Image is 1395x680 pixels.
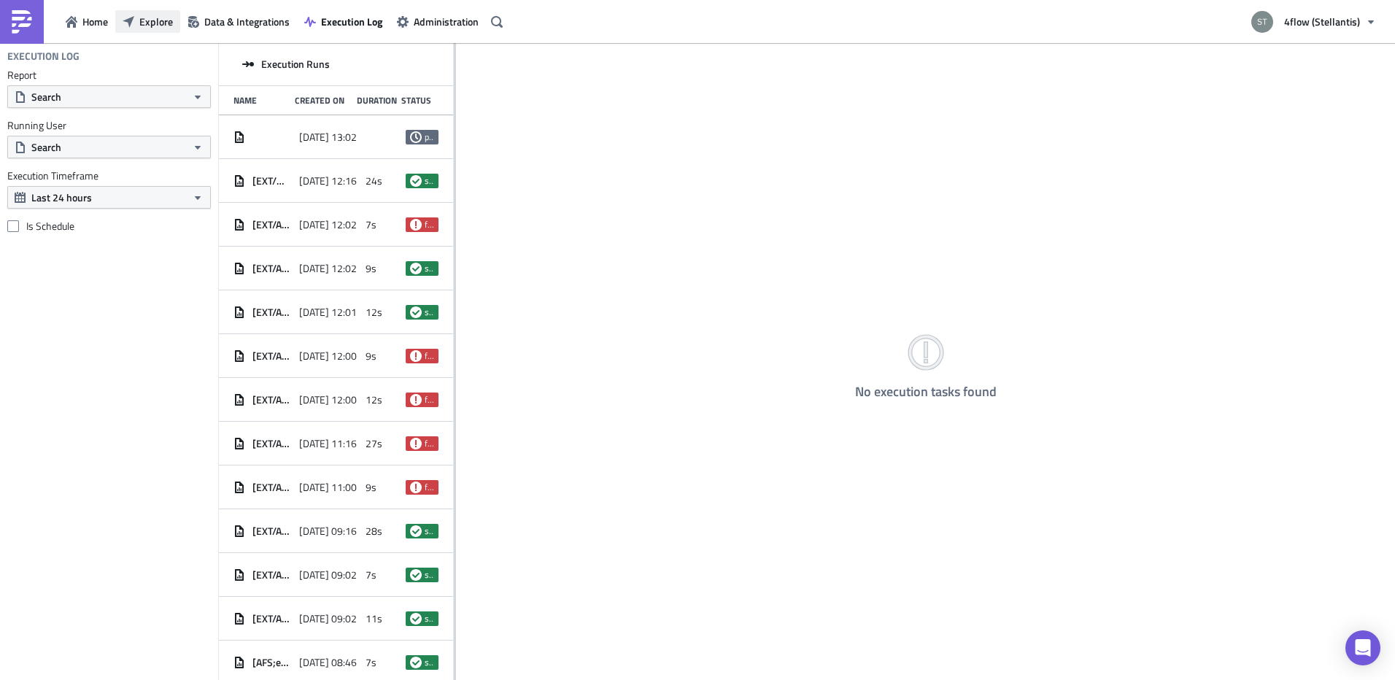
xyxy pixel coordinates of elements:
[7,50,80,63] h4: Execution Log
[252,393,292,406] span: [EXT/AFS/[PERSON_NAME]] Additional Return TOs Vesoul (EU Hubs)
[31,190,92,205] span: Last 24 hours
[410,263,422,274] span: success
[299,131,357,144] span: [DATE] 13:02
[233,95,287,106] div: Name
[410,175,422,187] span: success
[299,612,357,625] span: [DATE] 09:02
[410,306,422,318] span: success
[7,69,211,82] label: Report
[299,218,357,231] span: [DATE] 12:02
[58,10,115,33] button: Home
[7,169,211,182] label: Execution Timeframe
[7,119,211,132] label: Running User
[425,482,434,493] span: failed
[366,393,382,406] span: 12s
[252,481,292,494] span: [EXT/AFS/[PERSON_NAME]] [GEOGRAPHIC_DATA] (past 24h)
[390,10,486,33] button: Administration
[425,306,434,318] span: success
[252,306,292,319] span: [EXT/AFS/[PERSON_NAME]] Additional Return TOs Vesoul (FR Hubs)
[410,525,422,537] span: success
[7,85,211,108] button: Search
[425,569,434,581] span: success
[252,568,292,582] span: [EXT/AFS/[PERSON_NAME]] Stock report (HUB-VOI-FR23)
[366,174,382,188] span: 24s
[425,657,434,668] span: success
[204,14,290,29] span: Data & Integrations
[366,437,382,450] span: 27s
[1250,9,1275,34] img: Avatar
[410,438,422,449] span: failed
[7,136,211,158] button: Search
[252,437,292,450] span: [EXT/AFS/j.muzik] Load List Daily 11:15 - Escalation 2
[425,263,434,274] span: success
[299,656,357,669] span: [DATE] 08:46
[425,394,434,406] span: failed
[31,89,61,104] span: Search
[401,95,432,106] div: Status
[299,306,357,319] span: [DATE] 12:01
[297,10,390,33] button: Execution Log
[252,174,292,188] span: [EXT/MAN/Daily/Kragujevac] - Missing pickup KPI
[252,612,292,625] span: [EXT/AFS/[PERSON_NAME]] Stock report (HUB-LES-FR13)
[299,525,357,538] span: [DATE] 09:16
[425,131,434,143] span: pending
[10,10,34,34] img: PushMetrics
[366,612,382,625] span: 11s
[299,568,357,582] span: [DATE] 09:02
[425,613,434,625] span: success
[414,14,479,29] span: Administration
[7,220,211,233] label: Is Schedule
[252,525,292,538] span: [EXT/AFS/j.muzik] Load List Daily 9:15 - Escalation 1
[410,613,422,625] span: success
[410,569,422,581] span: success
[410,482,422,493] span: failed
[139,14,173,29] span: Explore
[1243,6,1384,38] button: 4flow (Stellantis)
[82,14,108,29] span: Home
[366,656,376,669] span: 7s
[252,349,292,363] span: [EXT/AFS/[PERSON_NAME]] Additional Return TOs [GEOGRAPHIC_DATA]
[7,186,211,209] button: Last 24 hours
[425,175,434,187] span: success
[366,349,376,363] span: 9s
[357,95,394,106] div: Duration
[252,656,292,669] span: [AFS;ext;[PERSON_NAME]] - Stellantis AFS Carrier Compliance Data DHL
[252,218,292,231] span: [EXT/AFS/[PERSON_NAME]] Additional Return TOs [GEOGRAPHIC_DATA]
[299,262,357,275] span: [DATE] 12:02
[410,350,422,362] span: failed
[180,10,297,33] button: Data & Integrations
[299,437,357,450] span: [DATE] 11:16
[299,481,357,494] span: [DATE] 11:00
[410,131,422,143] span: pending
[855,385,997,399] h4: No execution tasks found
[366,525,382,538] span: 28s
[425,438,434,449] span: failed
[299,349,357,363] span: [DATE] 12:00
[410,394,422,406] span: failed
[425,219,434,231] span: failed
[295,95,349,106] div: Created On
[366,481,376,494] span: 9s
[115,10,180,33] button: Explore
[299,393,357,406] span: [DATE] 12:00
[31,139,61,155] span: Search
[410,657,422,668] span: success
[410,219,422,231] span: failed
[261,58,330,71] span: Execution Runs
[366,262,376,275] span: 9s
[425,350,434,362] span: failed
[321,14,382,29] span: Execution Log
[1345,630,1380,665] div: Open Intercom Messenger
[366,218,376,231] span: 7s
[299,174,357,188] span: [DATE] 12:16
[425,525,434,537] span: success
[366,306,382,319] span: 12s
[252,262,292,275] span: [EXT/AFS/[PERSON_NAME]] Additional Return TOs Rivalta
[1284,14,1360,29] span: 4flow (Stellantis)
[366,568,376,582] span: 7s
